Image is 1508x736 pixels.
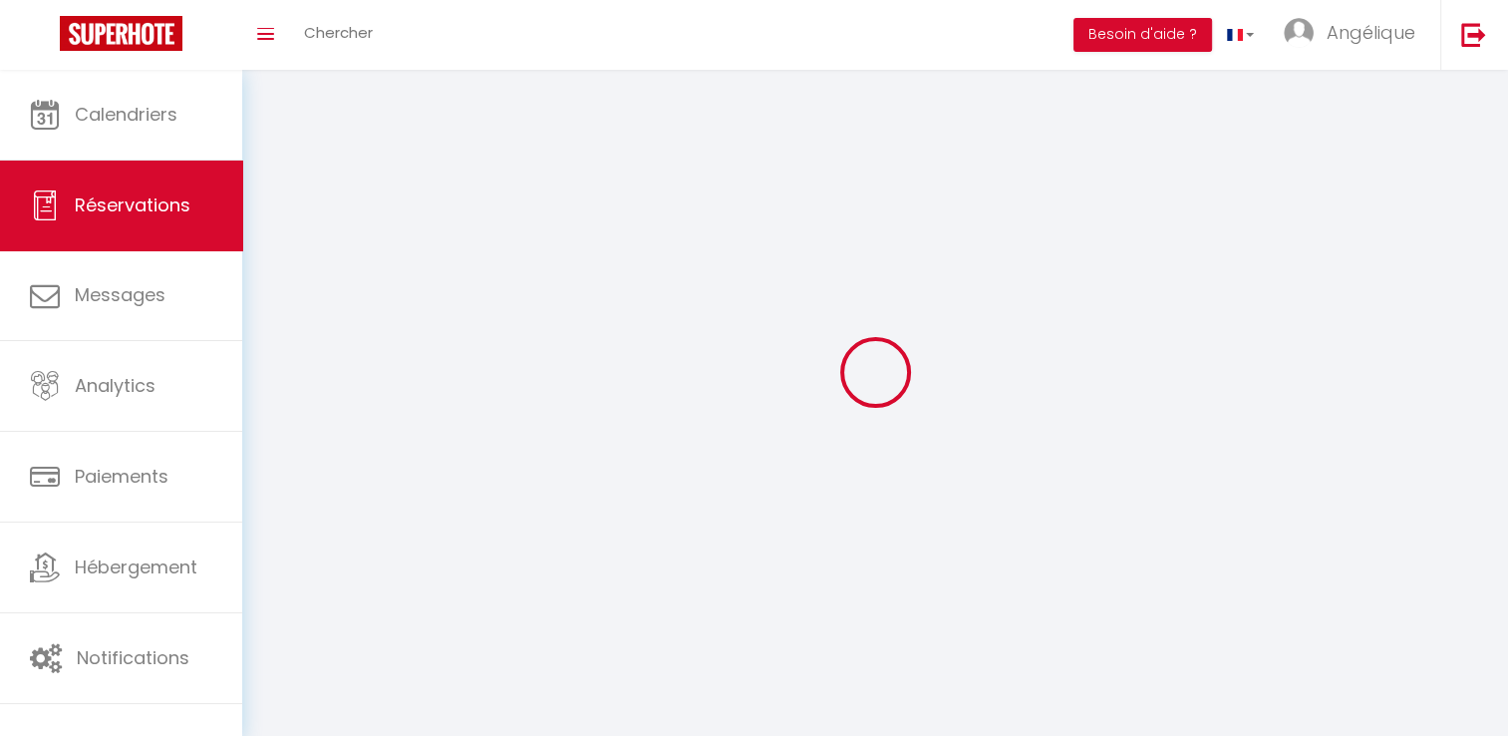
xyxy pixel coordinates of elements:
img: logout [1461,22,1486,47]
img: ... [1284,18,1314,48]
span: Angélique [1327,20,1415,45]
span: Chercher [304,22,373,43]
span: Paiements [75,464,168,489]
img: Super Booking [60,16,182,51]
span: Hébergement [75,554,197,579]
span: Calendriers [75,102,177,127]
span: Réservations [75,192,190,217]
span: Messages [75,282,165,307]
span: Notifications [77,645,189,670]
span: Analytics [75,373,155,398]
button: Besoin d'aide ? [1073,18,1212,52]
